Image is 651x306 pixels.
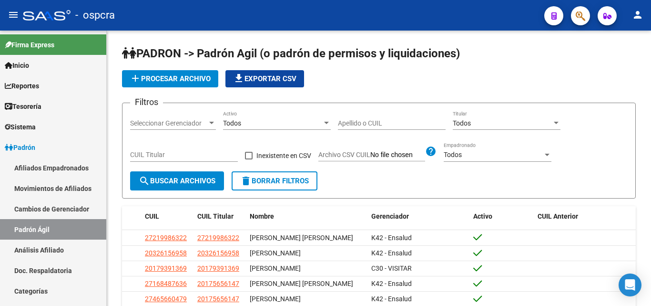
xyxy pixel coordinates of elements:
[250,264,301,272] span: [PERSON_NAME]
[425,146,437,157] mat-icon: help
[145,212,159,220] span: CUIL
[240,177,309,185] span: Borrar Filtros
[145,280,187,287] span: 27168487636
[141,206,193,227] datatable-header-cell: CUIL
[122,70,218,87] button: Procesar archivo
[250,295,301,303] span: [PERSON_NAME]
[473,212,492,220] span: Activo
[130,73,141,84] mat-icon: add
[250,234,353,242] span: [PERSON_NAME] [PERSON_NAME]
[240,175,252,187] mat-icon: delete
[145,295,187,303] span: 27465660479
[145,249,187,257] span: 20326156958
[538,212,578,220] span: CUIL Anterior
[5,60,29,71] span: Inicio
[256,150,311,161] span: Inexistente en CSV
[130,119,207,127] span: Seleccionar Gerenciador
[197,280,239,287] span: 20175656147
[371,264,412,272] span: C30 - VISITAR
[193,206,246,227] datatable-header-cell: CUIL Titular
[371,212,409,220] span: Gerenciador
[469,206,534,227] datatable-header-cell: Activo
[246,206,367,227] datatable-header-cell: Nombre
[5,122,36,132] span: Sistema
[232,171,317,190] button: Borrar Filtros
[250,212,274,220] span: Nombre
[197,264,239,272] span: 20179391369
[197,249,239,257] span: 20326156958
[122,47,460,60] span: PADRON -> Padrón Agil (o padrón de permisos y liquidaciones)
[139,175,150,187] mat-icon: search
[371,249,412,257] span: K42 - Ensalud
[250,280,353,287] span: [PERSON_NAME] [PERSON_NAME]
[371,280,412,287] span: K42 - Ensalud
[130,74,211,83] span: Procesar archivo
[534,206,636,227] datatable-header-cell: CUIL Anterior
[619,274,641,296] div: Open Intercom Messenger
[223,119,241,127] span: Todos
[444,151,462,158] span: Todos
[5,142,35,153] span: Padrón
[139,177,215,185] span: Buscar Archivos
[370,151,425,159] input: Archivo CSV CUIL
[318,151,370,158] span: Archivo CSV CUIL
[367,206,470,227] datatable-header-cell: Gerenciador
[8,9,19,21] mat-icon: menu
[197,295,239,303] span: 20175656147
[233,74,296,83] span: Exportar CSV
[250,249,301,257] span: [PERSON_NAME]
[371,234,412,242] span: K42 - Ensalud
[453,119,471,127] span: Todos
[5,101,41,112] span: Tesorería
[225,70,304,87] button: Exportar CSV
[145,264,187,272] span: 20179391369
[632,9,643,21] mat-icon: person
[233,73,244,84] mat-icon: file_download
[371,295,412,303] span: K42 - Ensalud
[75,5,115,26] span: - ospcra
[197,234,239,242] span: 27219986322
[145,234,187,242] span: 27219986322
[197,212,234,220] span: CUIL Titular
[5,81,39,91] span: Reportes
[5,40,54,50] span: Firma Express
[130,171,224,190] button: Buscar Archivos
[130,95,163,109] h3: Filtros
